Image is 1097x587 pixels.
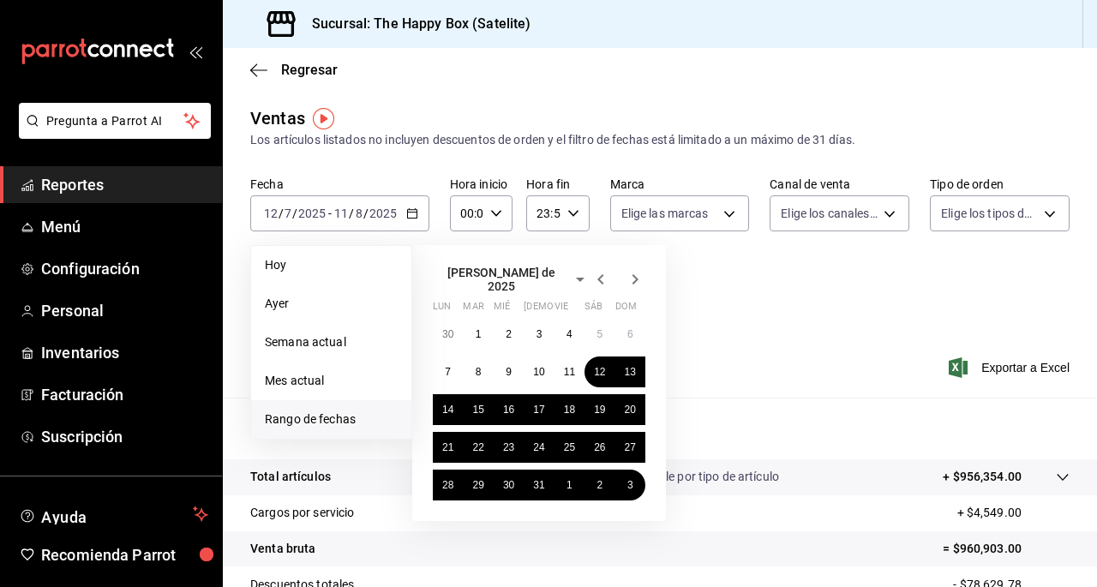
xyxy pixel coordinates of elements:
button: 18 de julio de 2025 [554,394,584,425]
span: Recomienda Parrot [41,543,208,566]
button: Exportar a Excel [952,357,1070,378]
button: 14 de julio de 2025 [433,394,463,425]
span: Semana actual [265,333,398,351]
abbr: 12 de julio de 2025 [594,366,605,378]
abbr: 22 de julio de 2025 [472,441,483,453]
abbr: 2 de julio de 2025 [506,328,512,340]
input: ---- [297,207,327,220]
p: Venta bruta [250,540,315,558]
button: 25 de julio de 2025 [554,432,584,463]
img: Tooltip marker [313,108,334,129]
div: Los artículos listados no incluyen descuentos de orden y el filtro de fechas está limitado a un m... [250,131,1070,149]
input: -- [333,207,349,220]
button: 17 de julio de 2025 [524,394,554,425]
abbr: 24 de julio de 2025 [533,441,544,453]
button: 19 de julio de 2025 [584,394,614,425]
input: -- [284,207,292,220]
span: Reportes [41,173,208,196]
span: Rango de fechas [265,410,398,428]
span: / [363,207,369,220]
button: 23 de julio de 2025 [494,432,524,463]
a: Pregunta a Parrot AI [12,124,211,142]
abbr: 25 de julio de 2025 [564,441,575,453]
abbr: 30 de junio de 2025 [442,328,453,340]
abbr: martes [463,301,483,319]
button: 5 de julio de 2025 [584,319,614,350]
span: - [328,207,332,220]
button: 10 de julio de 2025 [524,356,554,387]
abbr: 17 de julio de 2025 [533,404,544,416]
button: 30 de julio de 2025 [494,470,524,500]
abbr: 11 de julio de 2025 [564,366,575,378]
span: [PERSON_NAME] de 2025 [433,266,570,293]
button: 16 de julio de 2025 [494,394,524,425]
span: Inventarios [41,341,208,364]
abbr: 31 de julio de 2025 [533,479,544,491]
abbr: 13 de julio de 2025 [625,366,636,378]
button: 24 de julio de 2025 [524,432,554,463]
label: Hora fin [526,178,589,190]
abbr: domingo [615,301,637,319]
span: Mes actual [265,372,398,390]
label: Canal de venta [770,178,909,190]
abbr: 29 de julio de 2025 [472,479,483,491]
abbr: 7 de julio de 2025 [445,366,451,378]
abbr: 21 de julio de 2025 [442,441,453,453]
abbr: miércoles [494,301,510,319]
abbr: 28 de julio de 2025 [442,479,453,491]
div: Ventas [250,105,305,131]
button: 11 de julio de 2025 [554,356,584,387]
abbr: 20 de julio de 2025 [625,404,636,416]
abbr: 19 de julio de 2025 [594,404,605,416]
button: 22 de julio de 2025 [463,432,493,463]
button: 12 de julio de 2025 [584,356,614,387]
abbr: sábado [584,301,602,319]
abbr: lunes [433,301,451,319]
button: 4 de julio de 2025 [554,319,584,350]
span: / [292,207,297,220]
span: Pregunta a Parrot AI [46,112,184,130]
span: Elige las marcas [621,205,709,222]
p: Total artículos [250,468,331,486]
button: 1 de julio de 2025 [463,319,493,350]
input: -- [263,207,279,220]
button: 8 de julio de 2025 [463,356,493,387]
abbr: 10 de julio de 2025 [533,366,544,378]
button: 2 de agosto de 2025 [584,470,614,500]
button: 15 de julio de 2025 [463,394,493,425]
abbr: jueves [524,301,625,319]
span: Ayuda [41,504,186,524]
abbr: 1 de julio de 2025 [476,328,482,340]
h3: Sucursal: The Happy Box (Satelite) [298,14,531,34]
input: -- [355,207,363,220]
button: [PERSON_NAME] de 2025 [433,266,590,293]
abbr: 30 de julio de 2025 [503,479,514,491]
button: open_drawer_menu [189,45,202,58]
button: 6 de julio de 2025 [615,319,645,350]
p: = $960,903.00 [943,540,1070,558]
button: 3 de julio de 2025 [524,319,554,350]
button: 21 de julio de 2025 [433,432,463,463]
abbr: 16 de julio de 2025 [503,404,514,416]
button: 28 de julio de 2025 [433,470,463,500]
span: Regresar [281,62,338,78]
span: Menú [41,215,208,238]
label: Fecha [250,178,429,190]
button: 31 de julio de 2025 [524,470,554,500]
p: Cargos por servicio [250,504,355,522]
abbr: 9 de julio de 2025 [506,366,512,378]
abbr: 23 de julio de 2025 [503,441,514,453]
p: + $4,549.00 [957,504,1070,522]
abbr: 15 de julio de 2025 [472,404,483,416]
button: 1 de agosto de 2025 [554,470,584,500]
span: / [279,207,284,220]
abbr: 3 de agosto de 2025 [627,479,633,491]
label: Hora inicio [450,178,513,190]
span: Elige los canales de venta [781,205,878,222]
button: Pregunta a Parrot AI [19,103,211,139]
button: 27 de julio de 2025 [615,432,645,463]
p: + $956,354.00 [943,468,1022,486]
span: Configuración [41,257,208,280]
